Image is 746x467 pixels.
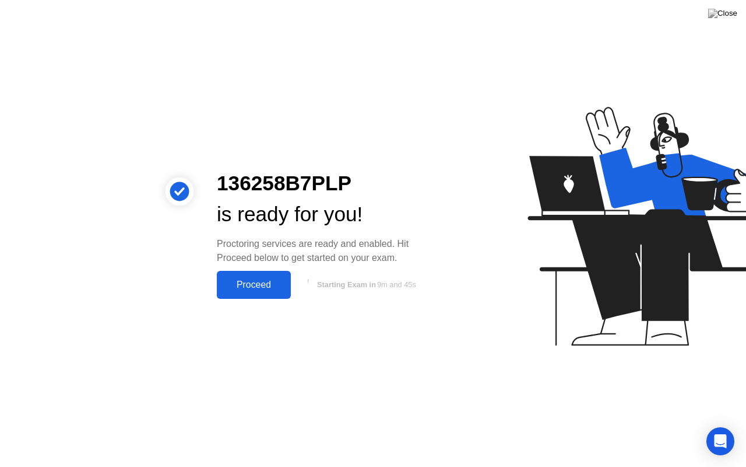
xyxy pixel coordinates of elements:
[217,199,434,230] div: is ready for you!
[217,271,291,299] button: Proceed
[217,237,434,265] div: Proctoring services are ready and enabled. Hit Proceed below to get started on your exam.
[706,427,734,455] div: Open Intercom Messenger
[377,280,416,289] span: 9m and 45s
[217,168,434,199] div: 136258B7PLP
[297,274,434,296] button: Starting Exam in9m and 45s
[708,9,737,18] img: Close
[220,280,287,290] div: Proceed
